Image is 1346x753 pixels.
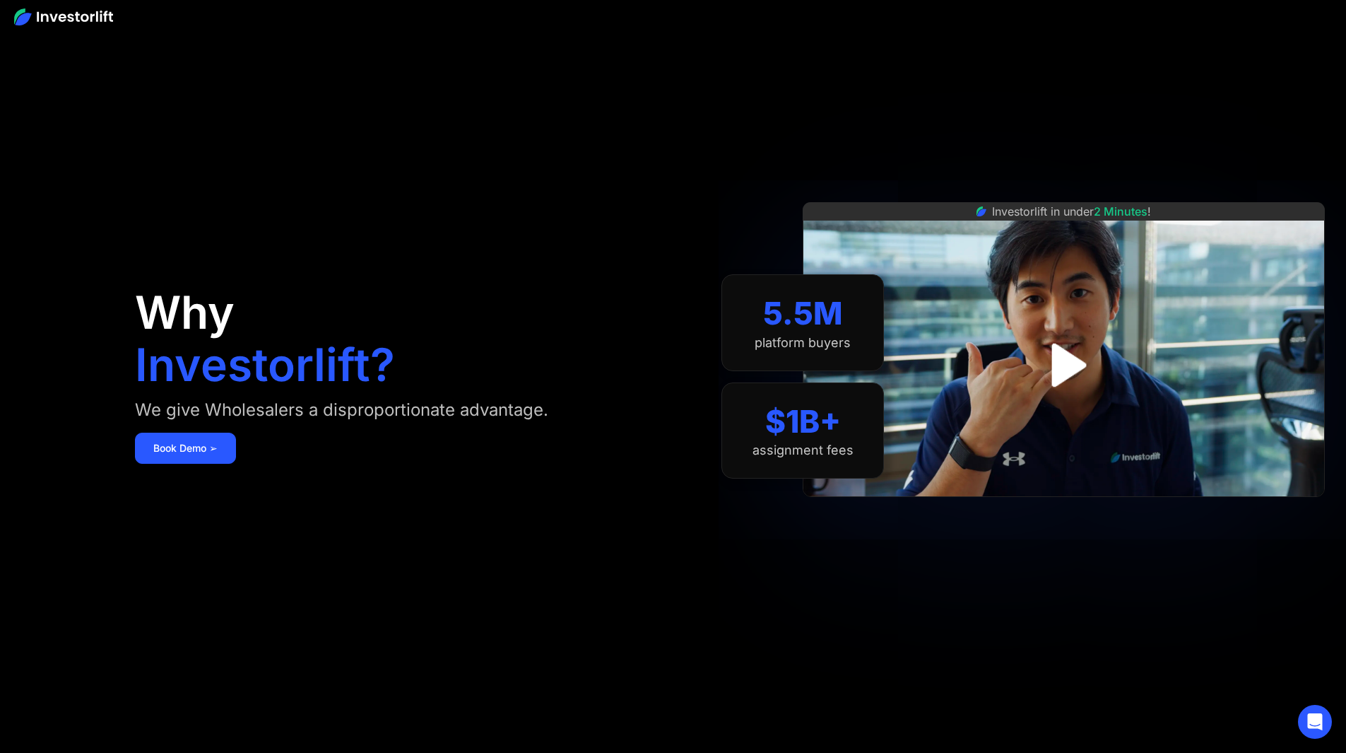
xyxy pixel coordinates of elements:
[1094,204,1147,218] span: 2 Minutes
[135,342,395,387] h1: Investorlift?
[1032,334,1095,397] a: open lightbox
[752,443,854,458] div: assignment fees
[135,290,235,335] h1: Why
[958,504,1170,521] iframe: Customer reviews powered by Trustpilot
[765,403,841,440] div: $1B+
[755,335,851,351] div: platform buyers
[1298,705,1332,739] div: Open Intercom Messenger
[135,433,236,464] a: Book Demo ➢
[135,399,548,421] div: We give Wholesalers a disproportionate advantage.
[763,295,843,332] div: 5.5M
[992,203,1151,220] div: Investorlift in under !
